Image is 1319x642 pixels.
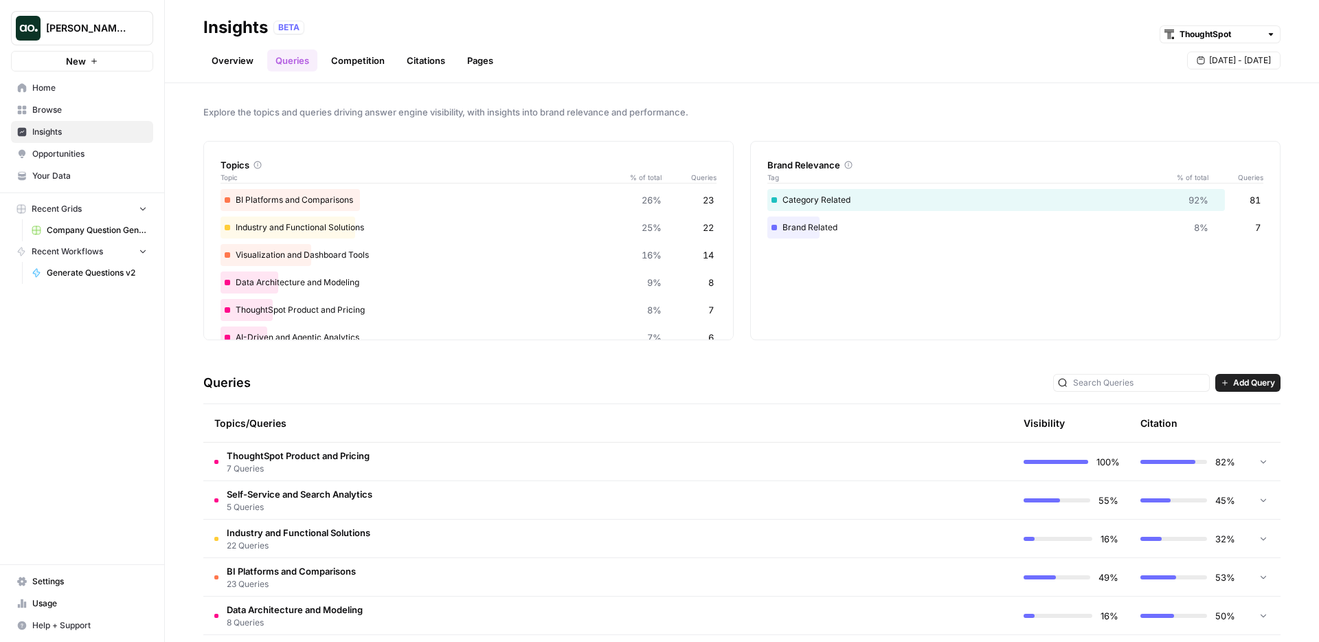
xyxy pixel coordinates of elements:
span: 55% [1098,494,1118,507]
span: Tag [767,172,1167,183]
a: Queries [267,49,317,71]
div: Citation [1140,404,1177,442]
span: 8 Queries [227,617,363,629]
span: 82% [1215,455,1235,469]
div: Data Architecture and Modeling [221,272,717,294]
span: 8 [708,276,714,289]
div: Industry and Functional Solutions [221,217,717,239]
span: Data Architecture and Modeling [227,603,363,617]
span: 14 [703,248,714,262]
div: Topics/Queries [214,404,885,442]
span: [DATE] - [DATE] [1209,54,1271,67]
span: 8% [647,303,662,317]
span: 32% [1215,532,1235,546]
span: 7% [647,331,662,344]
span: % of total [1167,172,1208,183]
span: 22 Queries [227,540,370,552]
button: Recent Grids [11,199,153,219]
button: Workspace: Dillon Test [11,11,153,45]
span: 7 [708,303,714,317]
span: Topic [221,172,620,183]
div: Topics [221,158,717,172]
a: Insights [11,121,153,143]
span: Browse [32,104,147,116]
a: Browse [11,99,153,121]
a: Competition [323,49,393,71]
span: Usage [32,597,147,610]
input: ThoughtSpot [1180,27,1261,41]
span: [PERSON_NAME] Test [46,21,129,35]
span: 16% [1101,609,1118,623]
span: BI Platforms and Comparisons [227,564,356,578]
span: Your Data [32,170,147,182]
a: Citations [398,49,453,71]
span: % of total [620,172,662,183]
button: Help + Support [11,615,153,637]
a: Company Question Generation [25,219,153,241]
a: Overview [203,49,262,71]
span: Generate Questions v2 [47,267,147,279]
span: 53% [1215,571,1235,584]
span: 100% [1096,455,1118,469]
div: ThoughtSpot Product and Pricing [221,299,717,321]
span: 23 [703,193,714,207]
span: 9% [647,276,662,289]
span: 81 [1250,193,1261,207]
button: Add Query [1215,374,1281,392]
a: Opportunities [11,143,153,165]
div: BETA [273,21,304,34]
div: Category Related [767,189,1263,211]
span: Industry and Functional Solutions [227,526,370,540]
div: Brand Related [767,217,1263,239]
span: Opportunities [32,148,147,160]
span: Company Question Generation [47,224,147,236]
span: 8% [1194,221,1208,234]
button: Recent Workflows [11,241,153,262]
span: Queries [1208,172,1263,183]
img: Dillon Test Logo [16,16,41,41]
span: 49% [1098,571,1118,584]
span: New [66,54,86,68]
div: Visualization and Dashboard Tools [221,244,717,266]
span: Insights [32,126,147,138]
div: Brand Relevance [767,158,1263,172]
span: Queries [662,172,717,183]
span: 26% [642,193,662,207]
span: 22 [703,221,714,234]
div: AI-Driven and Agentic Analytics [221,326,717,348]
span: 92% [1188,193,1208,207]
span: 7 Queries [227,463,370,475]
div: BI Platforms and Comparisons [221,189,717,211]
a: Usage [11,593,153,615]
span: 7 [1255,221,1261,234]
a: Settings [11,571,153,593]
button: New [11,51,153,71]
span: Self-Service and Search Analytics [227,487,372,501]
span: ThoughtSpot Product and Pricing [227,449,370,463]
span: 6 [708,331,714,344]
span: Recent Workflows [32,245,103,258]
span: 5 Queries [227,501,372,513]
span: 23 Queries [227,578,356,590]
span: 45% [1215,494,1235,507]
input: Search Queries [1073,376,1205,390]
div: Insights [203,16,268,38]
span: 25% [642,221,662,234]
span: Add Query [1233,377,1275,389]
h3: Queries [203,373,251,392]
span: 16% [642,248,662,262]
a: Generate Questions v2 [25,262,153,284]
span: 50% [1215,609,1235,623]
a: Your Data [11,165,153,187]
button: [DATE] - [DATE] [1187,52,1281,69]
span: Home [32,82,147,94]
span: Settings [32,575,147,588]
a: Home [11,77,153,99]
span: Help + Support [32,619,147,632]
span: Recent Grids [32,203,82,215]
div: Visibility [1024,417,1065,430]
a: Pages [459,49,501,71]
span: Explore the topics and queries driving answer engine visibility, with insights into brand relevan... [203,105,1281,119]
span: 16% [1101,532,1118,546]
